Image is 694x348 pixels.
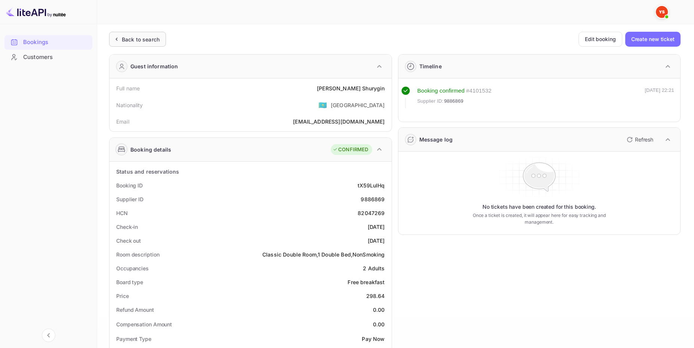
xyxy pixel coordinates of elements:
[417,97,444,105] span: Supplier ID:
[362,335,385,343] div: Pay Now
[331,101,385,109] div: [GEOGRAPHIC_DATA]
[116,278,143,286] div: Board type
[333,146,368,153] div: CONFIRMED
[116,223,138,231] div: Check-in
[419,136,453,143] div: Message log
[116,118,129,125] div: Email
[4,50,92,65] div: Customers
[4,35,92,49] a: Bookings
[579,32,622,47] button: Edit booking
[4,35,92,50] div: Bookings
[6,6,66,18] img: LiteAPI logo
[116,320,172,328] div: Compensation Amount
[42,329,55,342] button: Collapse navigation
[23,53,89,62] div: Customers
[419,62,442,70] div: Timeline
[116,237,141,245] div: Check out
[116,264,149,272] div: Occupancies
[363,264,385,272] div: 2 Adults
[444,97,463,105] span: 9886869
[116,209,128,217] div: HCN
[4,50,92,64] a: Customers
[368,223,385,231] div: [DATE]
[116,101,143,109] div: Nationality
[293,118,385,125] div: [EMAIL_ADDRESS][DOMAIN_NAME]
[361,195,385,203] div: 9886869
[358,181,385,189] div: tX59LulHq
[622,134,656,146] button: Refresh
[348,278,385,286] div: Free breakfast
[482,203,596,211] p: No tickets have been created for this booking.
[122,35,160,43] div: Back to search
[317,84,385,92] div: [PERSON_NAME] Shurygin
[116,195,144,203] div: Supplier ID
[262,251,385,258] div: Classic Double Room,1 Double Bed,NonSmoking
[656,6,668,18] img: Yandex Support
[358,209,385,217] div: 82047269
[23,38,89,47] div: Bookings
[116,335,151,343] div: Payment Type
[417,87,465,95] div: Booking confirmed
[373,320,385,328] div: 0.00
[116,168,179,175] div: Status and reservations
[130,146,171,153] div: Booking details
[645,87,674,108] div: [DATE] 22:21
[130,62,178,70] div: Guest information
[116,306,154,314] div: Refund Amount
[368,237,385,245] div: [DATE]
[318,98,327,112] span: United States
[116,181,143,189] div: Booking ID
[116,251,159,258] div: Room description
[116,292,129,300] div: Price
[466,87,491,95] div: # 4101532
[116,84,140,92] div: Full name
[625,32,681,47] button: Create new ticket
[635,136,653,143] p: Refresh
[373,306,385,314] div: 0.00
[366,292,385,300] div: 298.64
[463,212,615,226] p: Once a ticket is created, it will appear here for easy tracking and management.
